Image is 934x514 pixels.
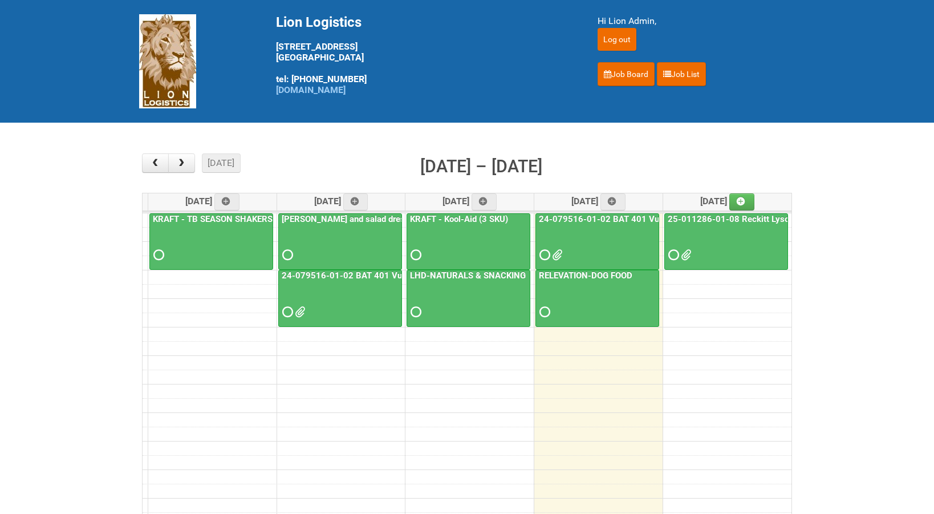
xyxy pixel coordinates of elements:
a: Lion Logistics [139,55,196,66]
span: Requested [411,308,419,316]
a: KRAFT - Kool-Aid (3 SKU) [408,214,510,224]
a: Add an event [472,193,497,211]
a: 24-079516-01-02 BAT 401 Vuse Box RCT [535,213,659,270]
span: 25-011286-01 - MOR - Blinding (GLS386).xlsm [681,251,689,259]
a: Add an event [343,193,368,211]
span: [DATE] [700,196,754,207]
span: [DATE] [185,196,239,207]
a: Add an event [600,193,626,211]
span: Requested [282,308,290,316]
a: LHD-NATURALS & SNACKING [407,270,530,327]
a: 24-079516-01-02 BAT 401 Vuse Box RCT [279,270,449,281]
span: Requested [539,251,547,259]
a: KRAFT - TB SEASON SHAKERS [151,214,275,224]
input: Log out [598,28,636,51]
span: [DATE] [314,196,368,207]
a: KRAFT - Kool-Aid (3 SKU) [407,213,530,270]
a: [DOMAIN_NAME] [276,84,346,95]
a: LHD-NATURALS & SNACKING [408,270,528,281]
span: [DATE] [442,196,497,207]
div: Hi Lion Admin, [598,14,795,28]
a: KRAFT - TB SEASON SHAKERS [149,213,273,270]
span: Requested [539,308,547,316]
span: 24-079516-01-02 MOR3 9.25.xlsm RAIBAT Vuse Pro Box RCT Study - Pregnancy Test Letter - 11JUL2025.... [552,251,560,259]
span: [DATE] [571,196,626,207]
a: 24-079516-01-02 BAT 401 Vuse Box RCT [278,270,402,327]
span: Requested [282,251,290,259]
span: Requested [411,251,419,259]
a: RELEVATION-DOG FOOD [535,270,659,327]
a: [PERSON_NAME] and salad dressing [278,213,402,270]
img: Lion Logistics [139,14,196,108]
span: GROUP 1000.jpg RAIBAT Vuse Pro Box RCT Study - Pregnancy Test Letter - 11JUL2025.pdf 24-079516-01... [295,308,303,316]
a: Job Board [598,62,655,86]
span: Requested [668,251,676,259]
a: 24-079516-01-02 BAT 401 Vuse Box RCT [537,214,706,224]
a: Job List [657,62,706,86]
span: Requested [153,251,161,259]
div: [STREET_ADDRESS] [GEOGRAPHIC_DATA] tel: [PHONE_NUMBER] [276,14,569,95]
span: Lion Logistics [276,14,362,30]
a: [PERSON_NAME] and salad dressing [279,214,424,224]
a: 25-011286-01-08 Reckitt Lysol Laundry Scented - BLINDING (hold slot) [664,213,789,270]
a: Add an event [729,193,754,211]
a: RELEVATION-DOG FOOD [537,270,635,281]
h2: [DATE] – [DATE] [420,153,542,180]
button: [DATE] [202,153,241,173]
a: Add an event [214,193,239,211]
